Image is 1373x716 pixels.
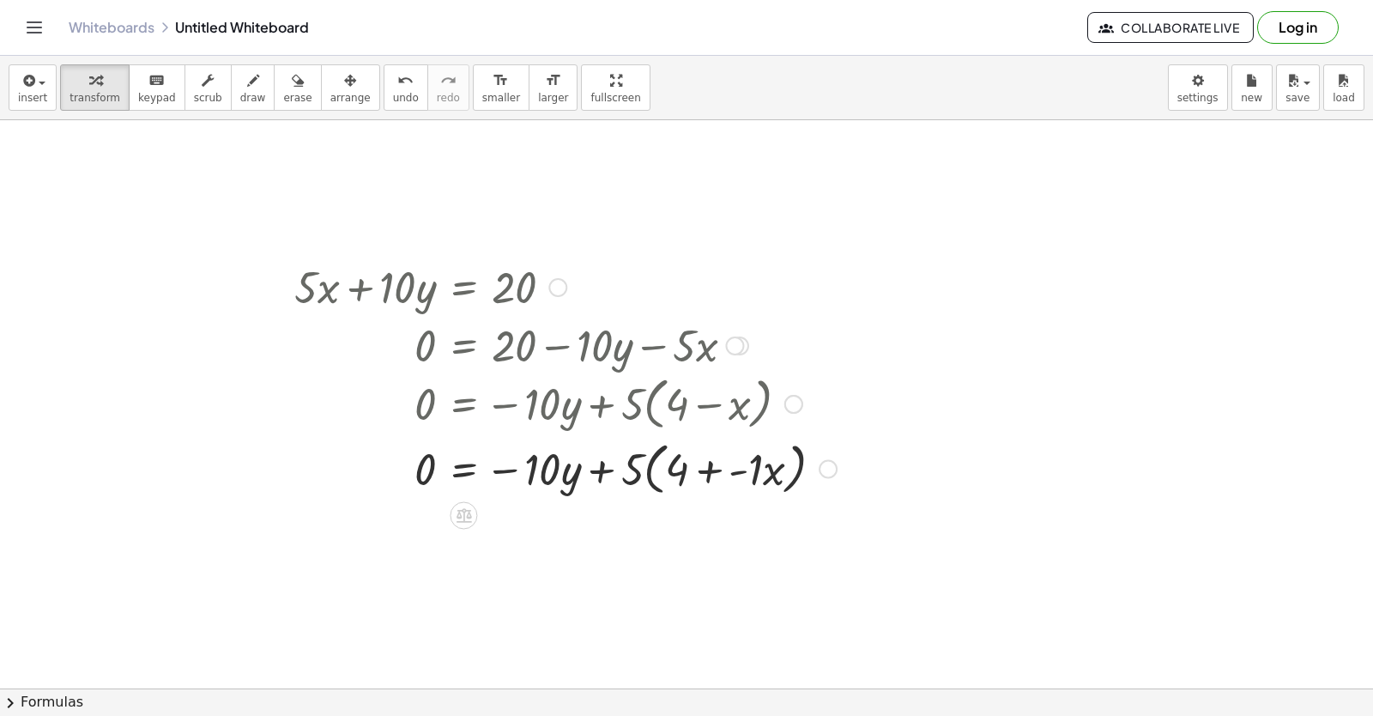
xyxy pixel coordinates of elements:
span: insert [18,92,47,104]
button: load [1323,64,1364,111]
i: format_size [545,70,561,91]
button: keyboardkeypad [129,64,185,111]
button: fullscreen [581,64,650,111]
span: arrange [330,92,371,104]
span: smaller [482,92,520,104]
span: load [1333,92,1355,104]
button: format_sizesmaller [473,64,529,111]
i: keyboard [148,70,165,91]
button: draw [231,64,275,111]
button: undoundo [384,64,428,111]
button: scrub [184,64,232,111]
span: keypad [138,92,176,104]
span: settings [1177,92,1219,104]
span: larger [538,92,568,104]
span: erase [283,92,311,104]
i: redo [440,70,457,91]
span: new [1241,92,1262,104]
span: transform [70,92,120,104]
span: draw [240,92,266,104]
span: Collaborate Live [1102,20,1239,35]
button: insert [9,64,57,111]
span: scrub [194,92,222,104]
button: erase [274,64,321,111]
a: Whiteboards [69,19,154,36]
button: redoredo [427,64,469,111]
button: arrange [321,64,380,111]
i: undo [397,70,414,91]
span: redo [437,92,460,104]
span: fullscreen [590,92,640,104]
button: save [1276,64,1320,111]
button: settings [1168,64,1228,111]
button: Log in [1257,11,1339,44]
span: save [1285,92,1309,104]
div: Apply the same math to both sides of the equation [450,501,477,529]
button: transform [60,64,130,111]
button: Collaborate Live [1087,12,1254,43]
button: Toggle navigation [21,14,48,41]
i: format_size [493,70,509,91]
button: format_sizelarger [529,64,578,111]
button: new [1231,64,1273,111]
span: undo [393,92,419,104]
